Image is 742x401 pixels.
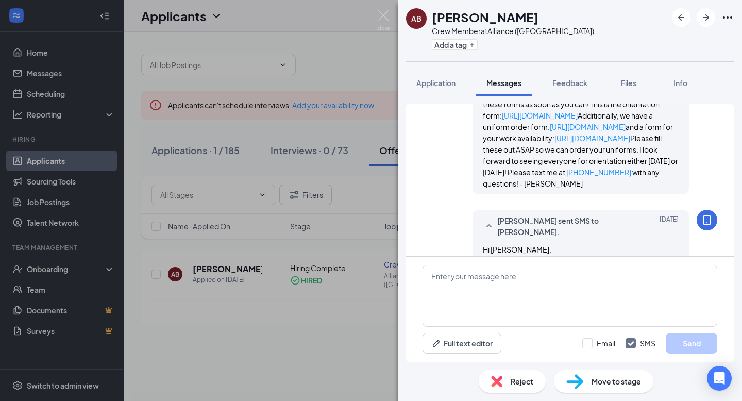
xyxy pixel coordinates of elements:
svg: Plus [469,42,475,48]
button: Full text editorPen [423,333,501,354]
a: [URL][DOMAIN_NAME] [554,133,630,143]
svg: Pen [431,338,442,348]
span: [PERSON_NAME] sent SMS to [PERSON_NAME]. [497,215,632,238]
span: Info [673,78,687,88]
button: PlusAdd a tag [432,39,478,50]
svg: ArrowLeftNew [675,11,687,24]
span: Move to stage [592,376,641,387]
span: Messages [486,78,521,88]
svg: ArrowRight [700,11,712,24]
a: [PHONE_NUMBER] [566,168,631,177]
a: [URL][DOMAIN_NAME] [502,111,578,120]
span: Application [416,78,456,88]
svg: MobileSms [701,214,713,226]
span: [DATE] [660,215,679,238]
svg: SmallChevronUp [483,220,495,232]
div: Crew Member at Alliance ([GEOGRAPHIC_DATA]) [432,26,594,36]
span: Hi [PERSON_NAME], We look forward to seeing you at [GEOGRAPHIC_DATA] either [DATE] at 10 AM or [D... [483,245,678,356]
span: We are so excited to have you join the team. Please fill out these forms as soon as you can! This... [483,88,678,188]
div: AB [411,13,421,24]
span: Feedback [552,78,587,88]
svg: Ellipses [721,11,734,24]
button: ArrowLeftNew [672,8,690,27]
span: Files [621,78,636,88]
button: Send [666,333,717,354]
button: ArrowRight [697,8,715,27]
div: Open Intercom Messenger [707,366,732,391]
span: Reject [511,376,533,387]
a: [URL][DOMAIN_NAME] [550,122,626,131]
h1: [PERSON_NAME] [432,8,538,26]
